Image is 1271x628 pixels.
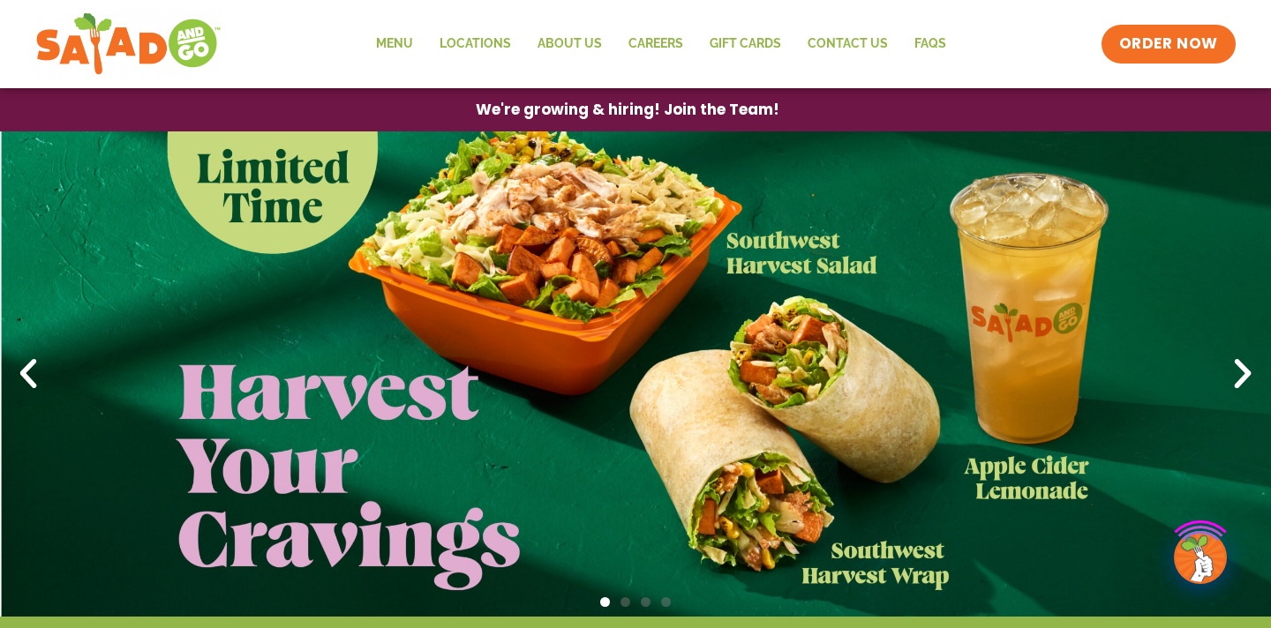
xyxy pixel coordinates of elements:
[620,597,630,607] span: Go to slide 2
[476,102,779,117] span: We're growing & hiring! Join the Team!
[661,597,671,607] span: Go to slide 4
[1102,25,1236,64] a: ORDER NOW
[1119,34,1218,55] span: ORDER NOW
[426,24,524,64] a: Locations
[600,597,610,607] span: Go to slide 1
[35,9,222,79] img: new-SAG-logo-768×292
[9,355,48,393] div: Previous slide
[1223,355,1262,393] div: Next slide
[363,24,426,64] a: Menu
[901,24,959,64] a: FAQs
[449,89,806,131] a: We're growing & hiring! Join the Team!
[524,24,615,64] a: About Us
[363,24,959,64] nav: Menu
[641,597,651,607] span: Go to slide 3
[794,24,901,64] a: Contact Us
[696,24,794,64] a: GIFT CARDS
[615,24,696,64] a: Careers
